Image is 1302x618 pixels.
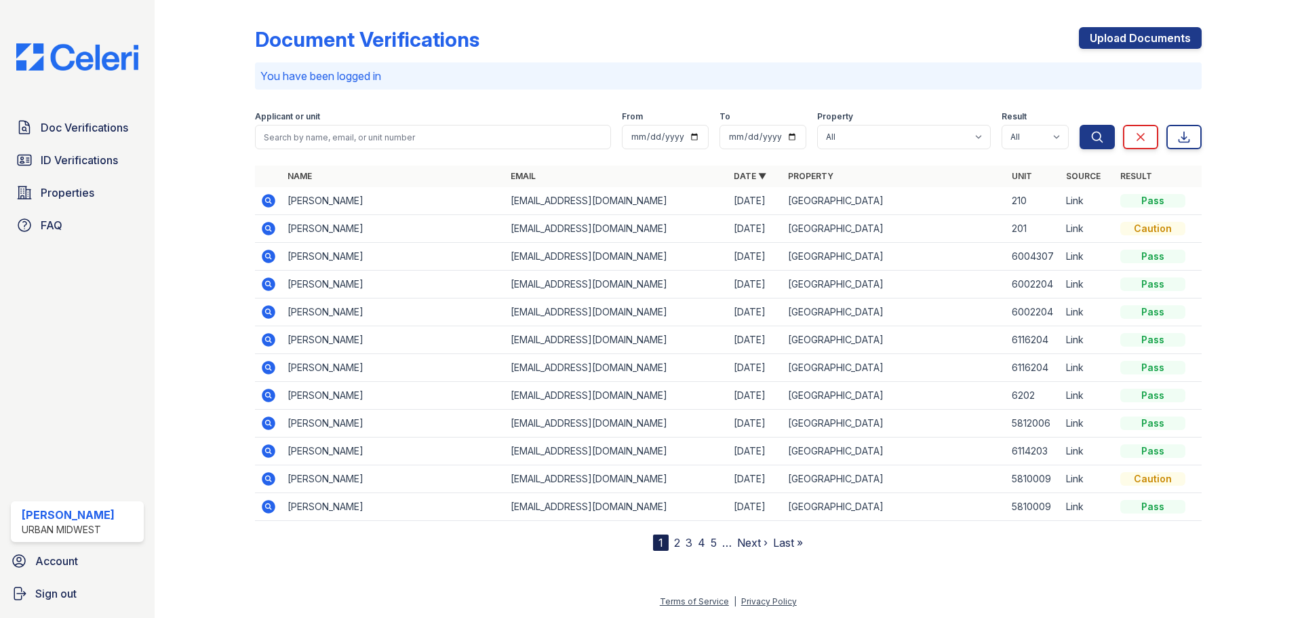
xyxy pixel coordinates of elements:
[1006,465,1061,493] td: 5810009
[282,465,505,493] td: [PERSON_NAME]
[653,535,669,551] div: 1
[1120,333,1185,347] div: Pass
[1006,410,1061,438] td: 5812006
[783,187,1006,215] td: [GEOGRAPHIC_DATA]
[1006,243,1061,271] td: 6004307
[728,243,783,271] td: [DATE]
[783,326,1006,354] td: [GEOGRAPHIC_DATA]
[711,536,717,549] a: 5
[783,465,1006,493] td: [GEOGRAPHIC_DATA]
[505,326,728,354] td: [EMAIL_ADDRESS][DOMAIN_NAME]
[505,354,728,382] td: [EMAIL_ADDRESS][DOMAIN_NAME]
[728,326,783,354] td: [DATE]
[783,215,1006,243] td: [GEOGRAPHIC_DATA]
[35,553,78,569] span: Account
[505,243,728,271] td: [EMAIL_ADDRESS][DOMAIN_NAME]
[505,438,728,465] td: [EMAIL_ADDRESS][DOMAIN_NAME]
[783,271,1006,298] td: [GEOGRAPHIC_DATA]
[282,187,505,215] td: [PERSON_NAME]
[511,171,536,181] a: Email
[282,326,505,354] td: [PERSON_NAME]
[5,43,149,71] img: CE_Logo_Blue-a8612792a0a2168367f1c8372b55b34899dd931a85d93a1a3d3e32e68fde9ad4.png
[1006,215,1061,243] td: 201
[1120,472,1185,486] div: Caution
[282,382,505,410] td: [PERSON_NAME]
[1120,277,1185,291] div: Pass
[1120,305,1185,319] div: Pass
[1006,271,1061,298] td: 6002204
[1120,389,1185,402] div: Pass
[741,596,797,606] a: Privacy Policy
[282,410,505,438] td: [PERSON_NAME]
[783,354,1006,382] td: [GEOGRAPHIC_DATA]
[1006,354,1061,382] td: 6116204
[1002,111,1027,122] label: Result
[783,382,1006,410] td: [GEOGRAPHIC_DATA]
[505,382,728,410] td: [EMAIL_ADDRESS][DOMAIN_NAME]
[1061,271,1115,298] td: Link
[1061,298,1115,326] td: Link
[783,493,1006,521] td: [GEOGRAPHIC_DATA]
[783,410,1006,438] td: [GEOGRAPHIC_DATA]
[1061,410,1115,438] td: Link
[734,171,766,181] a: Date ▼
[660,596,729,606] a: Terms of Service
[1120,250,1185,263] div: Pass
[1012,171,1032,181] a: Unit
[1006,187,1061,215] td: 210
[1061,354,1115,382] td: Link
[783,438,1006,465] td: [GEOGRAPHIC_DATA]
[11,147,144,174] a: ID Verifications
[719,111,730,122] label: To
[728,465,783,493] td: [DATE]
[22,523,115,537] div: Urban Midwest
[728,438,783,465] td: [DATE]
[728,410,783,438] td: [DATE]
[255,111,320,122] label: Applicant or unit
[1061,382,1115,410] td: Link
[728,215,783,243] td: [DATE]
[698,536,705,549] a: 4
[41,119,128,136] span: Doc Verifications
[1120,171,1152,181] a: Result
[505,215,728,243] td: [EMAIL_ADDRESS][DOMAIN_NAME]
[783,298,1006,326] td: [GEOGRAPHIC_DATA]
[773,536,803,549] a: Last »
[282,298,505,326] td: [PERSON_NAME]
[728,271,783,298] td: [DATE]
[1120,194,1185,208] div: Pass
[728,354,783,382] td: [DATE]
[1120,500,1185,514] div: Pass
[11,179,144,206] a: Properties
[1061,438,1115,465] td: Link
[41,185,94,201] span: Properties
[11,114,144,141] a: Doc Verifications
[1066,171,1101,181] a: Source
[728,187,783,215] td: [DATE]
[22,507,115,523] div: [PERSON_NAME]
[41,152,118,168] span: ID Verifications
[505,271,728,298] td: [EMAIL_ADDRESS][DOMAIN_NAME]
[5,547,149,575] a: Account
[282,354,505,382] td: [PERSON_NAME]
[505,187,728,215] td: [EMAIL_ADDRESS][DOMAIN_NAME]
[1061,493,1115,521] td: Link
[788,171,833,181] a: Property
[282,243,505,271] td: [PERSON_NAME]
[728,493,783,521] td: [DATE]
[282,438,505,465] td: [PERSON_NAME]
[1061,243,1115,271] td: Link
[5,580,149,607] a: Sign out
[734,596,736,606] div: |
[1061,465,1115,493] td: Link
[728,382,783,410] td: [DATE]
[1061,187,1115,215] td: Link
[1006,493,1061,521] td: 5810009
[722,535,732,551] span: …
[1006,326,1061,354] td: 6116204
[728,298,783,326] td: [DATE]
[737,536,768,549] a: Next ›
[255,27,479,52] div: Document Verifications
[41,217,62,233] span: FAQ
[1006,438,1061,465] td: 6114203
